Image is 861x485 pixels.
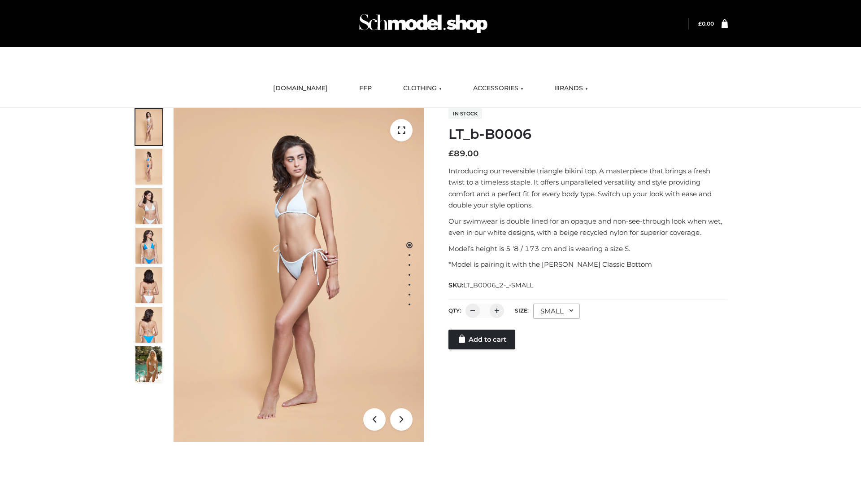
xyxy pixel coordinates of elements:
h1: LT_b-B0006 [448,126,728,142]
label: Size: [515,307,529,314]
span: £ [698,20,702,27]
p: Introducing our reversible triangle bikini top. A masterpiece that brings a fresh twist to a time... [448,165,728,211]
a: CLOTHING [396,79,448,98]
p: *Model is pairing it with the [PERSON_NAME] Classic Bottom [448,259,728,270]
p: Our swimwear is double lined for an opaque and non-see-through look when wet, even in our white d... [448,216,728,238]
img: ArielClassicBikiniTop_CloudNine_AzureSky_OW114ECO_8-scaled.jpg [135,307,162,343]
span: SKU: [448,280,534,291]
a: ACCESSORIES [466,79,530,98]
a: [DOMAIN_NAME] [266,79,335,98]
a: BRANDS [548,79,595,98]
img: ArielClassicBikiniTop_CloudNine_AzureSky_OW114ECO_2-scaled.jpg [135,149,162,185]
span: £ [448,149,454,159]
img: ArielClassicBikiniTop_CloudNine_AzureSky_OW114ECO_4-scaled.jpg [135,228,162,264]
p: Model’s height is 5 ‘8 / 173 cm and is wearing a size S. [448,243,728,255]
bdi: 89.00 [448,149,479,159]
img: ArielClassicBikiniTop_CloudNine_AzureSky_OW114ECO_1-scaled.jpg [135,109,162,145]
img: ArielClassicBikiniTop_CloudNine_AzureSky_OW114ECO_1 [174,108,424,442]
img: ArielClassicBikiniTop_CloudNine_AzureSky_OW114ECO_3-scaled.jpg [135,188,162,224]
img: Arieltop_CloudNine_AzureSky2.jpg [135,346,162,382]
span: In stock [448,108,482,119]
img: Schmodel Admin 964 [356,6,491,41]
a: £0.00 [698,20,714,27]
a: Add to cart [448,330,515,349]
span: LT_B0006_2-_-SMALL [463,281,533,289]
bdi: 0.00 [698,20,714,27]
a: FFP [352,79,378,98]
label: QTY: [448,307,461,314]
div: SMALL [533,304,580,319]
img: ArielClassicBikiniTop_CloudNine_AzureSky_OW114ECO_7-scaled.jpg [135,267,162,303]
